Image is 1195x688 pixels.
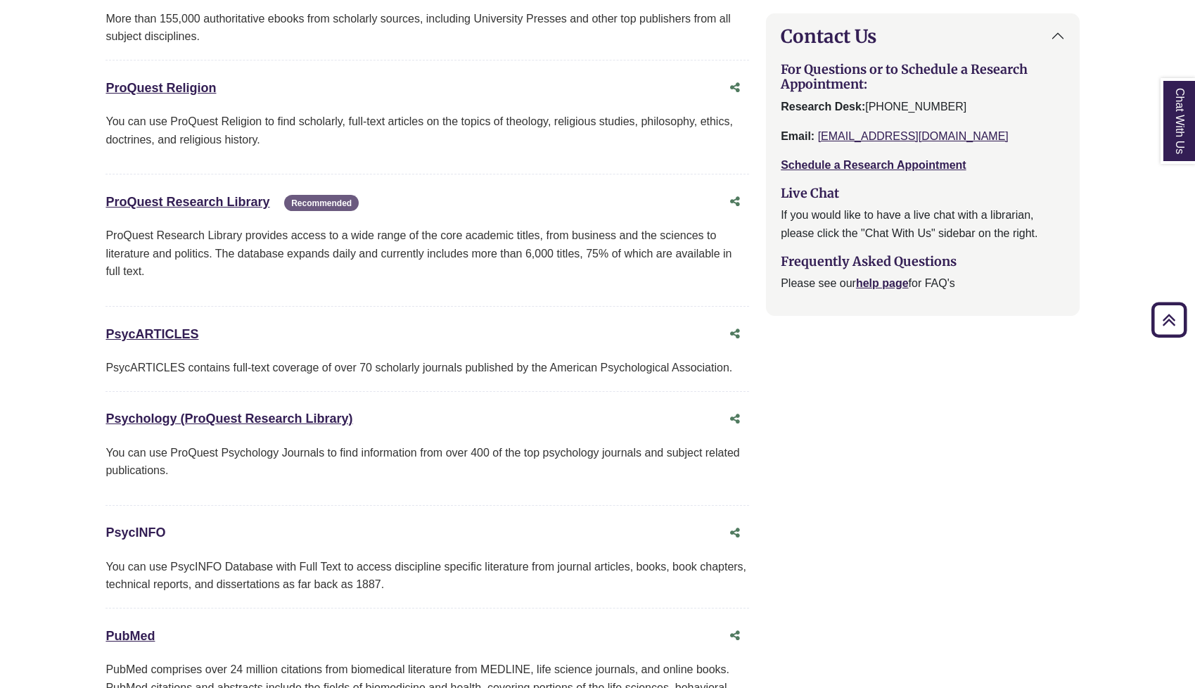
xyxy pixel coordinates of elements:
h3: For Questions or to Schedule a Research Appointment: [781,62,1064,92]
a: Back to Top [1146,310,1191,329]
button: Share this database [721,189,749,215]
div: More than 155,000 authoritative ebooks from scholarly sources, including University Presses and o... [106,10,749,46]
p: [PHONE_NUMBER] [781,98,1064,116]
strong: Research Desk: [781,101,865,113]
a: PsycINFO [106,525,165,540]
p: ProQuest Research Library provides access to a wide range of the core academic titles, from busin... [106,227,749,281]
span: Recommended [284,195,359,211]
a: help page [856,277,909,289]
a: ProQuest Religion [106,81,216,95]
a: [EMAIL_ADDRESS][DOMAIN_NAME] [818,130,1009,142]
p: You can use ProQuest Psychology Journals to find information from over 400 of the top psychology ... [106,444,749,480]
a: PubMed [106,629,155,643]
p: If you would like to have a live chat with a librarian, please click the "Chat With Us" sidebar o... [781,206,1064,242]
a: ProQuest Research Library [106,195,269,209]
button: Share this database [721,406,749,433]
button: Share this database [721,520,749,547]
strong: Email: [781,130,814,142]
div: You can use PsycINFO Database with Full Text to access discipline specific literature from journa... [106,558,749,594]
button: Share this database [721,623,749,649]
h3: Live Chat [781,186,1064,201]
p: Please see our for FAQ's [781,274,1064,293]
button: Share this database [721,321,749,348]
div: PsycARTICLES contains full-text coverage of over 70 scholarly journals published by the American ... [106,359,749,377]
a: PsycARTICLES [106,327,198,341]
a: Schedule a Research Appointment [781,159,966,171]
h3: Frequently Asked Questions [781,254,1064,269]
button: Contact Us [767,14,1078,58]
a: Psychology (ProQuest Research Library) [106,412,352,426]
p: You can use ProQuest Religion to find scholarly, full-text articles on the topics of theology, re... [106,113,749,148]
button: Share this database [721,75,749,101]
